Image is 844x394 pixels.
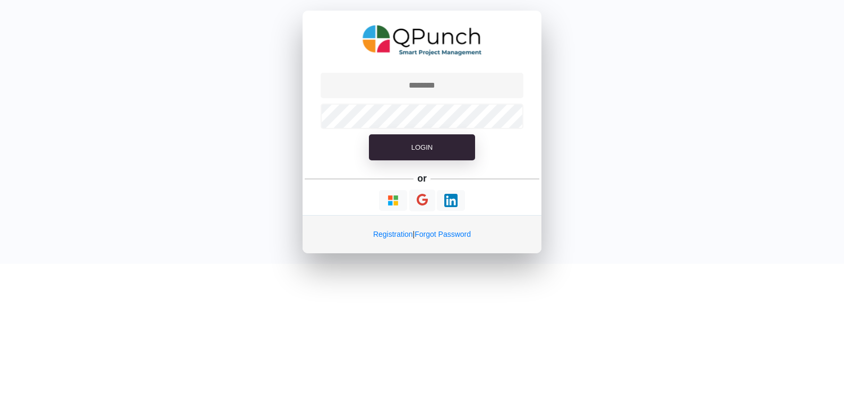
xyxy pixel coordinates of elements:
button: Continue With Google [409,190,435,211]
img: Loading... [444,194,458,207]
button: Login [369,134,475,161]
a: Registration [373,230,413,238]
img: Loading... [386,194,400,207]
button: Continue With LinkedIn [437,190,465,211]
div: | [303,215,541,253]
button: Continue With Microsoft Azure [379,190,407,211]
img: QPunch [363,21,482,59]
h5: or [416,171,429,186]
a: Forgot Password [415,230,471,238]
span: Login [411,143,433,151]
